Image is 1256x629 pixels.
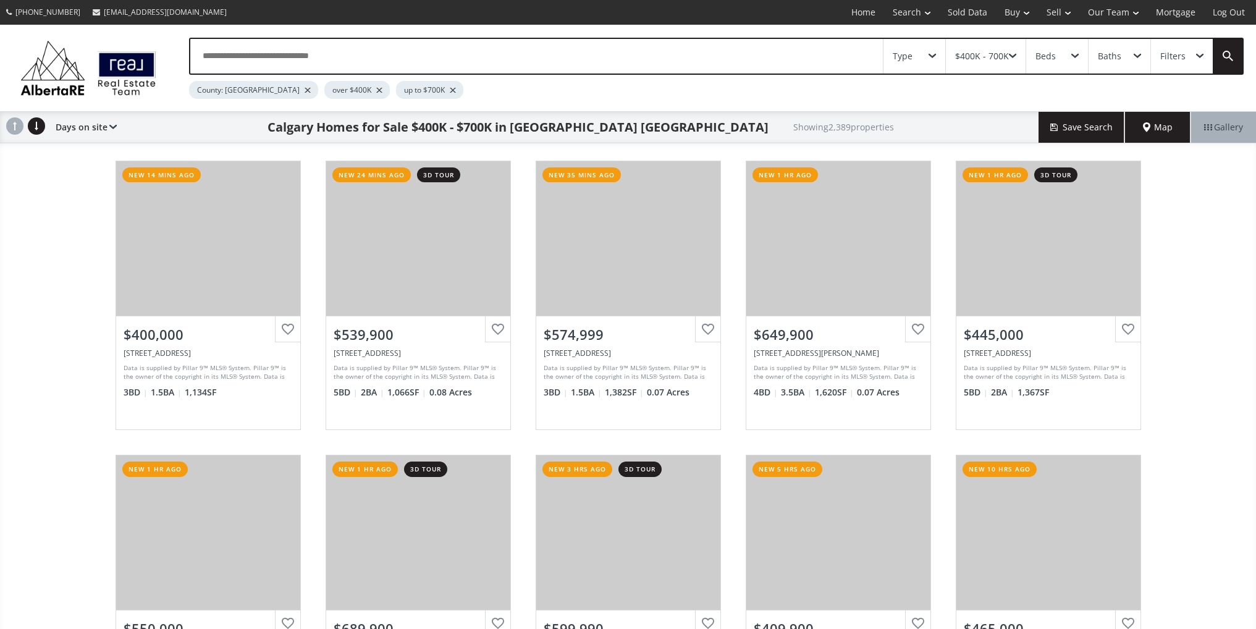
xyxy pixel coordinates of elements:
[544,386,568,399] span: 3 BD
[104,7,227,17] span: [EMAIL_ADDRESS][DOMAIN_NAME]
[544,325,713,344] div: $574,999
[544,363,710,382] div: Data is supplied by Pillar 9™ MLS® System. Pillar 9™ is the owner of the copyright in its MLS® Sy...
[1143,121,1173,133] span: Map
[49,112,117,143] div: Days on site
[964,348,1133,358] div: 6431 128 Avenue NE, Calgary, AB T3N 1E6
[733,148,943,442] a: new 1 hr ago$649,900[STREET_ADDRESS][PERSON_NAME]Data is supplied by Pillar 9™ MLS® System. Pilla...
[523,148,733,442] a: new 35 mins ago$574,999[STREET_ADDRESS]Data is supplied by Pillar 9™ MLS® System. Pillar 9™ is th...
[103,148,313,442] a: new 14 mins ago$400,000[STREET_ADDRESS]Data is supplied by Pillar 9™ MLS® System. Pillar 9™ is th...
[334,348,503,358] div: 143 Castlegrove Road NE, Calgary, AB T3J 1S5
[185,386,216,399] span: 1,134 SF
[334,363,500,382] div: Data is supplied by Pillar 9™ MLS® System. Pillar 9™ is the owner of the copyright in its MLS® Sy...
[124,325,293,344] div: $400,000
[324,81,390,99] div: over $400K
[964,386,988,399] span: 5 BD
[313,148,523,442] a: new 24 mins ago3d tour$539,900[STREET_ADDRESS]Data is supplied by Pillar 9™ MLS® System. Pillar 9...
[361,386,384,399] span: 2 BA
[334,386,358,399] span: 5 BD
[754,386,778,399] span: 4 BD
[754,363,920,382] div: Data is supplied by Pillar 9™ MLS® System. Pillar 9™ is the owner of the copyright in its MLS® Sy...
[1204,121,1243,133] span: Gallery
[571,386,602,399] span: 1.5 BA
[754,348,923,358] div: 62 Legacy Glen Way SE, Calgary, AB T2X 4E4
[1018,386,1049,399] span: 1,367 SF
[1098,52,1121,61] div: Baths
[605,386,644,399] span: 1,382 SF
[991,386,1014,399] span: 2 BA
[1191,112,1256,143] div: Gallery
[754,325,923,344] div: $649,900
[15,7,80,17] span: [PHONE_NUMBER]
[544,348,713,358] div: 128 Everglen Road SW, Calgary, AB T2Y 5G1
[964,363,1130,382] div: Data is supplied by Pillar 9™ MLS® System. Pillar 9™ is the owner of the copyright in its MLS® Sy...
[268,119,769,136] h1: Calgary Homes for Sale $400K - $700K in [GEOGRAPHIC_DATA] [GEOGRAPHIC_DATA]
[124,348,293,358] div: 142 Woodmont Terrace SW, Calgary, AB T2W 4Z4
[14,37,162,99] img: Logo
[781,386,812,399] span: 3.5 BA
[387,386,426,399] span: 1,066 SF
[857,386,900,399] span: 0.07 Acres
[647,386,689,399] span: 0.07 Acres
[1035,52,1056,61] div: Beds
[396,81,463,99] div: up to $700K
[86,1,233,23] a: [EMAIL_ADDRESS][DOMAIN_NAME]
[943,148,1153,442] a: new 1 hr ago3d tour$445,000[STREET_ADDRESS]Data is supplied by Pillar 9™ MLS® System. Pillar 9™ i...
[1160,52,1186,61] div: Filters
[815,386,854,399] span: 1,620 SF
[124,363,290,382] div: Data is supplied by Pillar 9™ MLS® System. Pillar 9™ is the owner of the copyright in its MLS® Sy...
[189,81,318,99] div: County: [GEOGRAPHIC_DATA]
[124,386,148,399] span: 3 BD
[1039,112,1125,143] button: Save Search
[1125,112,1191,143] div: Map
[893,52,912,61] div: Type
[151,386,182,399] span: 1.5 BA
[334,325,503,344] div: $539,900
[964,325,1133,344] div: $445,000
[793,122,894,132] h2: Showing 2,389 properties
[955,52,1009,61] div: $400K - 700K
[429,386,472,399] span: 0.08 Acres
